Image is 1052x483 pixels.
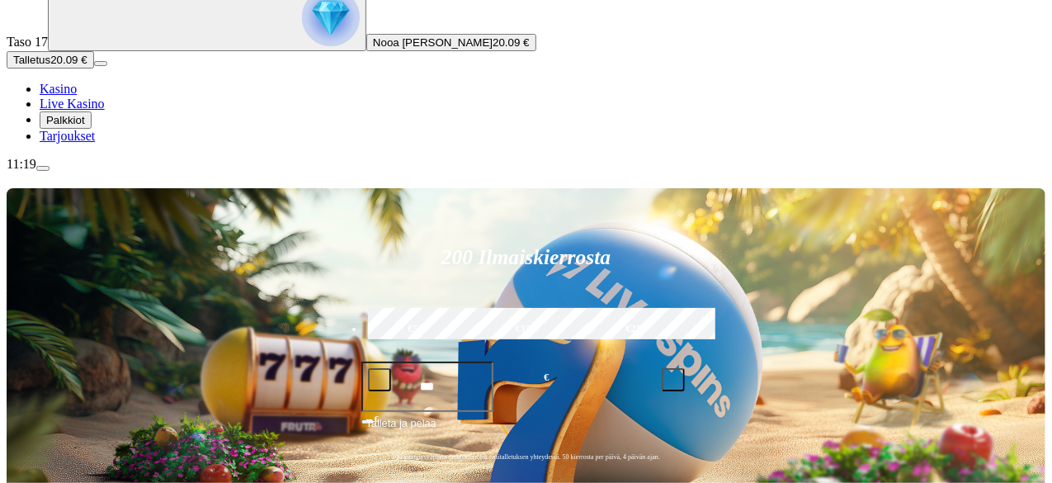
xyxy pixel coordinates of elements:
span: 20.09 € [50,54,87,66]
span: Nooa [PERSON_NAME] [373,36,493,49]
a: Kasino [40,82,77,96]
a: Live Kasino [40,97,105,111]
span: Taso 17 [7,35,48,49]
span: € [544,370,549,386]
button: Palkkiot [40,111,92,129]
span: 20.09 € [493,36,529,49]
a: Tarjoukset [40,129,95,143]
button: menu [36,166,50,171]
span: 11:19 [7,157,36,171]
button: Talletusplus icon20.09 € [7,51,94,69]
label: €150 [474,305,578,353]
nav: Main menu [7,82,1045,144]
label: €250 [584,305,689,353]
button: Nooa [PERSON_NAME]20.09 € [366,34,536,51]
button: Talleta ja pelaa [361,414,691,446]
span: Talletus [13,54,50,66]
span: Talleta ja pelaa [366,415,436,445]
span: € [375,414,380,424]
button: minus icon [368,368,391,391]
span: Palkkiot [46,114,85,126]
label: €50 [364,305,469,353]
button: plus icon [662,368,685,391]
button: menu [94,61,107,66]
